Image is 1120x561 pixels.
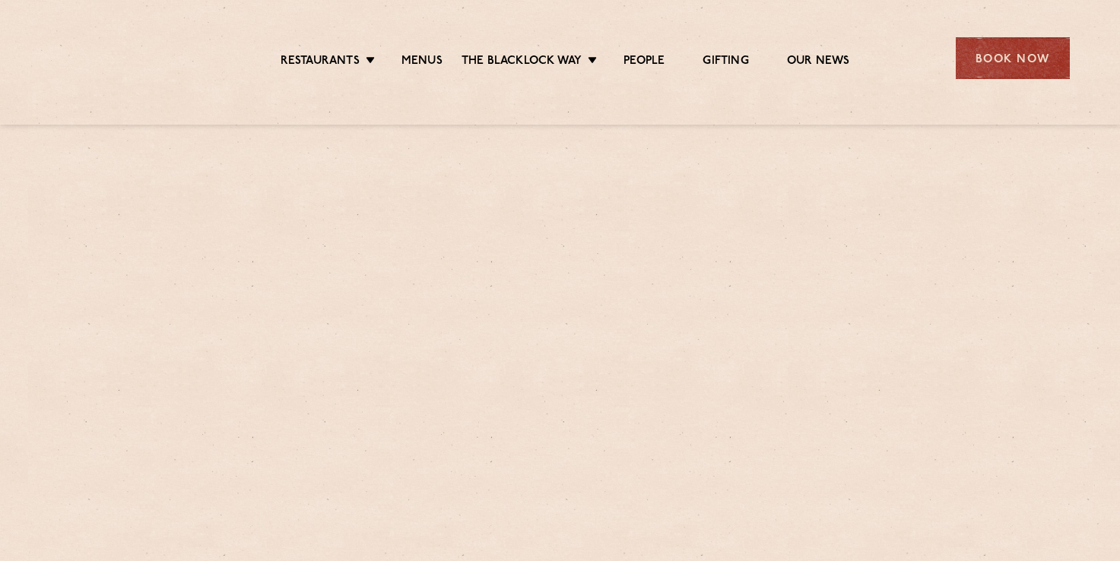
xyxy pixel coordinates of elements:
[401,54,443,71] a: Menus
[703,54,748,71] a: Gifting
[462,54,582,71] a: The Blacklock Way
[956,37,1070,79] div: Book Now
[787,54,850,71] a: Our News
[623,54,665,71] a: People
[281,54,360,71] a: Restaurants
[51,14,182,102] img: svg%3E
